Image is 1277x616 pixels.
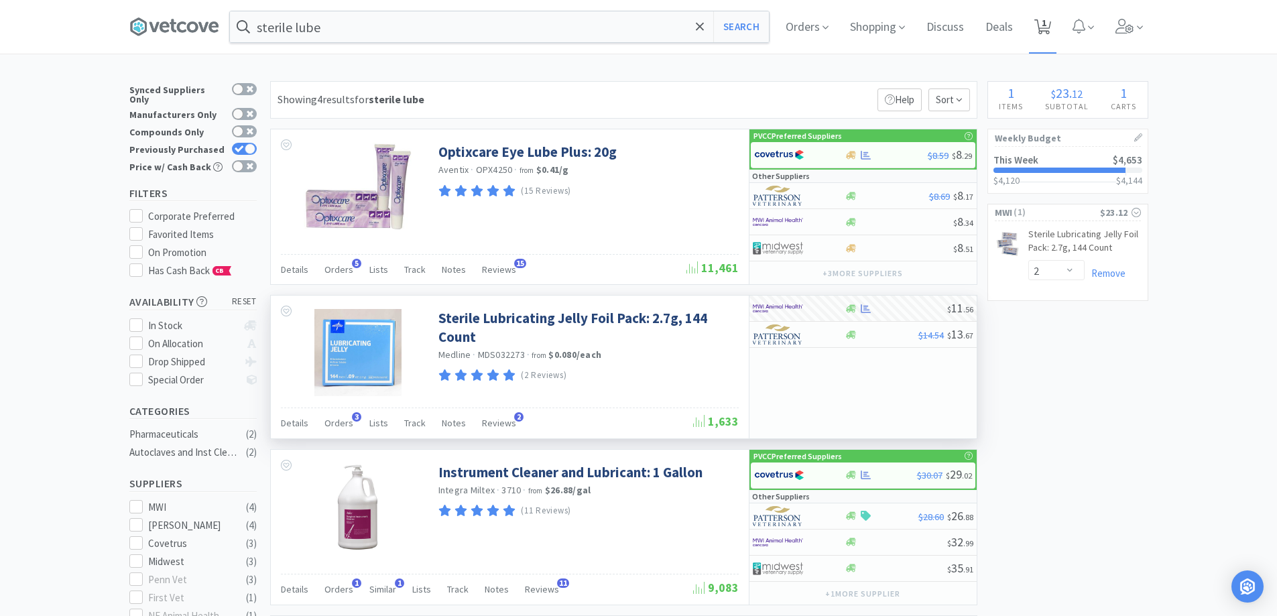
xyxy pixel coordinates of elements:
span: 9,083 [693,580,739,595]
strong: sterile lube [369,93,424,106]
span: $ [953,192,957,202]
span: $ [947,330,951,341]
span: $14.54 [918,329,944,341]
span: Sort [928,88,970,111]
span: from [532,351,546,360]
span: Reviews [482,417,516,429]
span: Lists [369,263,388,275]
span: 15 [514,259,526,268]
div: Covetrus [148,536,231,552]
h4: Subtotal [1034,100,1100,113]
span: Details [281,263,308,275]
span: 8 [952,147,972,162]
span: . 51 [963,244,973,254]
span: Track [404,263,426,275]
span: Lists [369,417,388,429]
span: Details [281,583,308,595]
img: 4dd14cff54a648ac9e977f0c5da9bc2e_5.png [753,238,803,258]
span: $4,653 [1113,153,1142,166]
div: In Stock [148,318,237,334]
span: . 67 [963,330,973,341]
img: f5e969b455434c6296c6d81ef179fa71_3.png [753,186,803,206]
span: Notes [485,583,509,595]
span: CB [213,267,227,275]
div: ( 3 ) [246,536,257,552]
span: from [520,166,534,175]
span: Similar [369,583,396,595]
div: ( 3 ) [246,554,257,570]
span: Has Cash Back [148,264,232,277]
span: 23 [1056,84,1069,101]
h5: Suppliers [129,476,257,491]
img: 4dd14cff54a648ac9e977f0c5da9bc2e_5.png [753,558,803,578]
p: (2 Reviews) [521,369,566,383]
div: Corporate Preferred [148,208,257,225]
span: $ [947,564,951,574]
h4: Carts [1100,100,1148,113]
a: Deals [980,21,1018,34]
h1: Weekly Budget [995,129,1141,147]
img: f6b2451649754179b5b4e0c70c3f7cb0_2.png [753,212,803,232]
span: 1 [1008,84,1014,101]
button: Search [713,11,769,42]
h5: Categories [129,404,257,419]
p: Help [877,88,922,111]
div: Open Intercom Messenger [1231,570,1264,603]
span: OPX4250 [476,164,513,176]
span: . 29 [962,151,972,161]
a: Discuss [921,21,969,34]
span: 32 [947,534,973,550]
span: 12 [1072,87,1083,101]
span: 13 [947,326,973,342]
span: 29 [946,467,972,482]
p: Other Suppliers [752,170,810,182]
span: . 88 [963,512,973,522]
span: $ [953,244,957,254]
span: 26 [947,508,973,523]
a: Sterile Lubricating Jelly Foil Pack: 2.7g, 144 Count [438,309,735,346]
img: 4fe24c6fdde845348d25bbf569938d23_94458.jpeg [337,463,379,550]
span: 11 [947,300,973,316]
span: . 56 [963,304,973,314]
span: $4,120 [993,174,1020,186]
span: $ [952,151,956,161]
span: . 17 [963,192,973,202]
div: $23.12 [1100,205,1141,220]
button: +3more suppliers [816,264,909,283]
strong: $26.88 / gal [545,484,591,496]
a: This Week$4,653$4,120$4,144 [988,147,1148,193]
span: 1 [395,578,404,588]
span: $8.69 [929,190,950,202]
span: · [514,164,517,176]
span: Orders [324,583,353,595]
img: 77fca1acd8b6420a9015268ca798ef17_1.png [754,145,804,165]
input: Search by item, sku, manufacturer, ingredient, size... [230,11,769,42]
div: ( 3 ) [246,572,257,588]
span: · [523,484,526,496]
a: Remove [1085,267,1126,280]
div: Previously Purchased [129,143,225,154]
span: . 02 [962,471,972,481]
h5: Availability [129,294,257,310]
h4: Items [988,100,1034,113]
img: f5e969b455434c6296c6d81ef179fa71_3.png [753,506,803,526]
span: · [497,484,499,496]
span: Orders [324,263,353,275]
span: Track [404,417,426,429]
span: ( 1 ) [1012,206,1099,219]
div: Showing 4 results [278,91,424,109]
span: 8 [953,214,973,229]
div: ( 4 ) [246,499,257,515]
span: 1 [352,578,361,588]
div: Compounds Only [129,125,225,137]
span: . 34 [963,218,973,228]
span: 1,633 [693,414,739,429]
h5: Filters [129,186,257,201]
p: PVCC Preferred Suppliers [753,129,842,142]
span: MWI [995,205,1013,220]
span: $28.60 [918,511,944,523]
span: 11,461 [686,260,739,275]
span: $8.59 [928,149,949,162]
span: $ [1051,87,1056,101]
span: 5 [352,259,361,268]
